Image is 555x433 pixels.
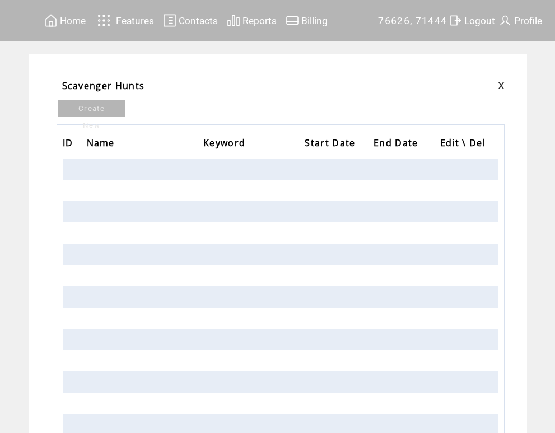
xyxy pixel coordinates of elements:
span: Name [87,134,118,155]
span: Logout [464,15,495,26]
span: 76626, 71444 [378,15,447,26]
img: chart.svg [227,13,240,27]
span: ID [63,134,76,155]
span: End Date [374,134,421,155]
a: Create New [58,100,125,117]
span: Scavenger Hunts [62,80,145,92]
img: exit.svg [449,13,462,27]
a: Home [43,12,87,29]
a: Keyword [203,133,251,154]
span: Reports [242,15,277,26]
a: Logout [447,12,497,29]
img: profile.svg [498,13,512,27]
a: Billing [284,12,329,29]
img: features.svg [94,11,114,30]
span: Edit \ Del [440,134,488,155]
a: Contacts [161,12,220,29]
a: Reports [225,12,278,29]
img: home.svg [44,13,58,27]
span: Profile [514,15,542,26]
img: contacts.svg [163,13,176,27]
a: Start Date [305,133,361,154]
span: Home [60,15,86,26]
span: Start Date [305,134,358,155]
span: Keyword [203,134,248,155]
a: End Date [374,133,424,154]
span: Contacts [179,15,218,26]
a: Profile [497,12,544,29]
a: Features [92,10,156,31]
img: creidtcard.svg [286,13,299,27]
a: ID [63,133,79,154]
span: Billing [301,15,328,26]
a: Name [87,133,120,154]
span: Features [116,15,154,26]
